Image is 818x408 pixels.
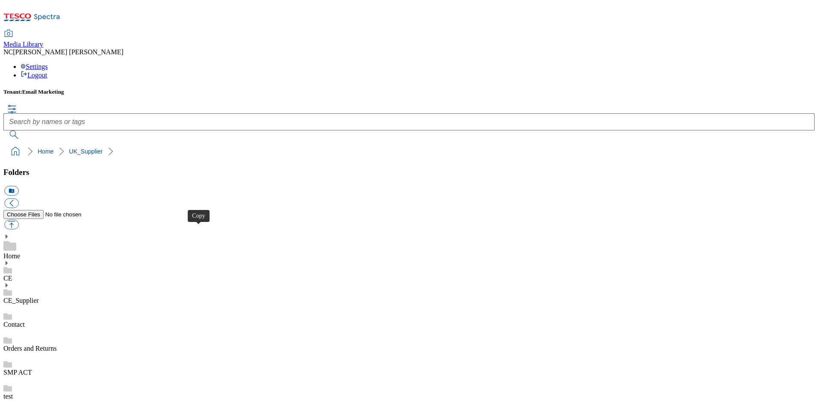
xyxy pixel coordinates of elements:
a: SMP ACT [3,369,32,376]
h3: Folders [3,168,815,177]
a: Contact [3,321,25,328]
a: Home [38,148,53,155]
span: Media Library [3,41,43,48]
input: Search by names or tags [3,113,815,130]
a: Orders and Returns [3,345,56,352]
span: [PERSON_NAME] [PERSON_NAME] [13,48,123,56]
nav: breadcrumb [3,143,815,160]
span: NC [3,48,13,56]
a: Settings [21,63,48,70]
a: Home [3,252,20,260]
a: Media Library [3,30,43,48]
span: Email Marketing [22,89,64,95]
a: home [9,145,22,158]
a: CE [3,275,12,282]
a: UK_Supplier [69,148,103,155]
h5: Tenant: [3,89,815,95]
a: test [3,393,13,400]
a: CE_Supplier [3,297,39,304]
a: Logout [21,71,47,79]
